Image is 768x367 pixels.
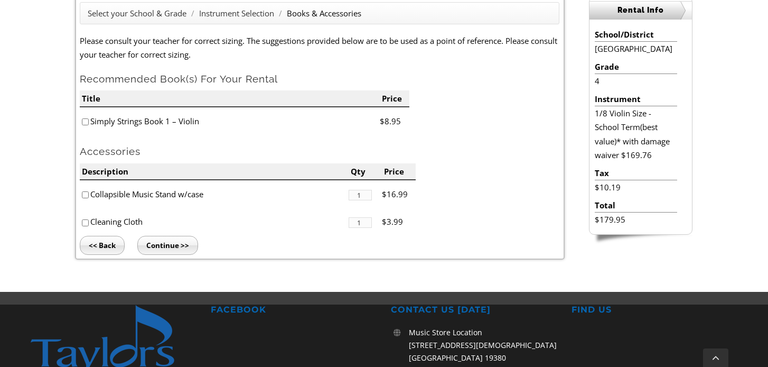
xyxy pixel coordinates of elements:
[80,107,379,135] li: Simply Strings Book 1 – Violin
[80,236,125,255] input: << Back
[595,60,677,74] li: Grade
[572,305,738,316] h2: FIND US
[595,27,677,42] li: School/District
[137,236,198,255] input: Continue >>
[589,1,692,20] h2: Rental Info
[80,72,559,86] h2: Recommended Book(s) For Your Rental
[380,90,410,107] li: Price
[595,92,677,106] li: Instrument
[595,198,677,213] li: Total
[80,145,559,158] h2: Accessories
[595,74,677,88] li: 4
[80,208,348,236] li: Cleaning Cloth
[382,180,416,208] li: $16.99
[589,235,692,244] img: sidebar-footer.png
[199,8,274,19] a: Instrument Selection
[595,166,677,180] li: Tax
[595,213,677,226] li: $179.95
[80,34,559,62] p: Please consult your teacher for correct sizing. The suggestions provided below are to be used as ...
[211,305,377,316] h2: FACEBOOK
[595,106,677,162] li: 1/8 Violin Size - School Term(best value)* with damage waiver $169.76
[391,305,557,316] h2: CONTACT US [DATE]
[80,90,379,107] li: Title
[349,163,382,180] li: Qty
[382,208,416,236] li: $3.99
[80,163,348,180] li: Description
[380,107,410,135] li: $8.95
[80,180,348,208] li: Collapsible Music Stand w/case
[409,326,557,364] p: Music Store Location [STREET_ADDRESS][DEMOGRAPHIC_DATA] [GEOGRAPHIC_DATA] 19380
[382,163,416,180] li: Price
[88,8,186,19] a: Select your School & Grade
[595,42,677,56] li: [GEOGRAPHIC_DATA]
[276,8,285,19] span: /
[189,8,197,19] span: /
[287,6,361,20] li: Books & Accessories
[595,180,677,194] li: $10.19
